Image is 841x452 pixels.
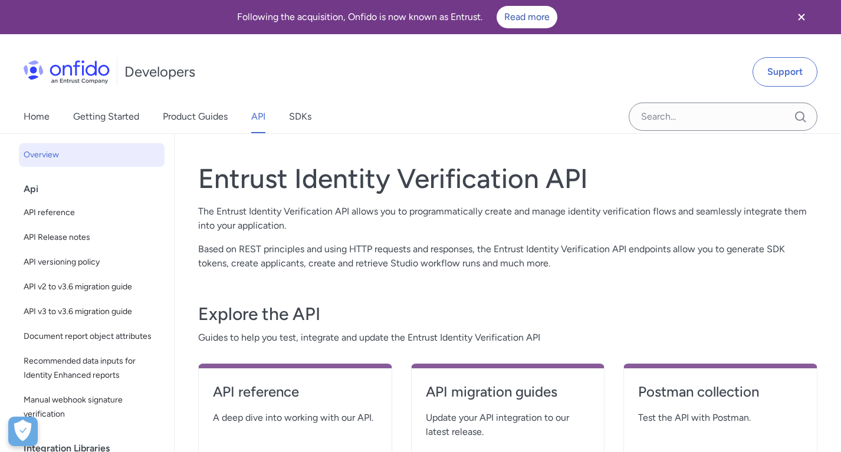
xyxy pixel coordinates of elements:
[426,382,590,411] a: API migration guides
[289,100,311,133] a: SDKs
[24,255,160,269] span: API versioning policy
[8,417,38,446] div: Cookie Preferences
[24,354,160,382] span: Recommended data inputs for Identity Enhanced reports
[24,100,50,133] a: Home
[24,60,110,84] img: Onfido Logo
[19,325,165,348] a: Document report object attributes
[19,201,165,225] a: API reference
[19,250,165,274] a: API versioning policy
[213,382,377,401] h4: API reference
[19,300,165,324] a: API v3 to v3.6 migration guide
[19,226,165,249] a: API Release notes
[24,393,160,421] span: Manual webhook signature verification
[497,6,557,28] a: Read more
[198,331,817,345] span: Guides to help you test, integrate and update the Entrust Identity Verification API
[638,382,803,401] h4: Postman collection
[213,382,377,411] a: API reference
[14,6,780,28] div: Following the acquisition, Onfido is now known as Entrust.
[251,100,265,133] a: API
[24,148,160,162] span: Overview
[24,230,160,245] span: API Release notes
[73,100,139,133] a: Getting Started
[629,103,817,131] input: Onfido search input field
[426,411,590,439] span: Update your API integration to our latest release.
[780,2,823,32] button: Close banner
[24,305,160,319] span: API v3 to v3.6 migration guide
[24,329,160,344] span: Document report object attributes
[198,302,817,326] h3: Explore the API
[213,411,377,425] span: A deep dive into working with our API.
[198,242,817,270] p: Based on REST principles and using HTTP requests and responses, the Entrust Identity Verification...
[638,411,803,425] span: Test the API with Postman.
[19,275,165,299] a: API v2 to v3.6 migration guide
[198,204,817,233] p: The Entrust Identity Verification API allows you to programmatically create and manage identity v...
[426,382,590,401] h4: API migration guides
[19,349,165,387] a: Recommended data inputs for Identity Enhanced reports
[19,143,165,167] a: Overview
[24,280,160,294] span: API v2 to v3.6 migration guide
[753,57,817,87] a: Support
[163,100,228,133] a: Product Guides
[8,417,38,446] button: Open Preferences
[638,382,803,411] a: Postman collection
[24,177,169,201] div: Api
[198,162,817,195] h1: Entrust Identity Verification API
[19,388,165,426] a: Manual webhook signature verification
[24,206,160,220] span: API reference
[794,10,809,24] svg: Close banner
[124,62,195,81] h1: Developers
